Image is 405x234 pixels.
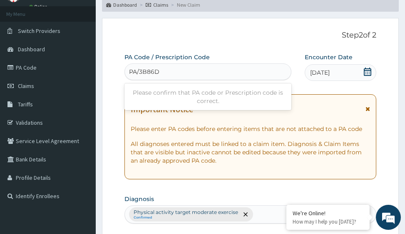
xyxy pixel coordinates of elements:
p: Please enter PA codes before entering items that are not attached to a PA code [131,125,370,133]
p: Step 2 of 2 [124,31,376,40]
span: Tariffs [18,101,33,108]
img: d_794563401_company_1708531726252_794563401 [15,42,34,63]
p: All diagnoses entered must be linked to a claim item. Diagnosis & Claim Items that are visible bu... [131,140,370,165]
span: Claims [18,82,34,90]
span: Switch Providers [18,27,60,35]
span: [DATE] [310,68,330,77]
label: Diagnosis [124,195,154,203]
div: Minimize live chat window [137,4,157,24]
span: Dashboard [18,45,45,53]
h1: Important Notice [131,105,193,114]
div: We're Online! [293,209,363,217]
a: Claims [146,1,168,8]
div: Please confirm that PA code or Prescription code is correct. [124,85,291,108]
textarea: Type your message and hit 'Enter' [4,150,159,179]
a: Dashboard [106,1,137,8]
div: Chat with us now [43,47,140,58]
li: New Claim [169,1,200,8]
label: Encounter Date [305,53,353,61]
label: PA Code / Prescription Code [124,53,210,61]
span: We're online! [48,66,115,151]
p: How may I help you today? [293,218,363,225]
a: Online [29,4,49,10]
